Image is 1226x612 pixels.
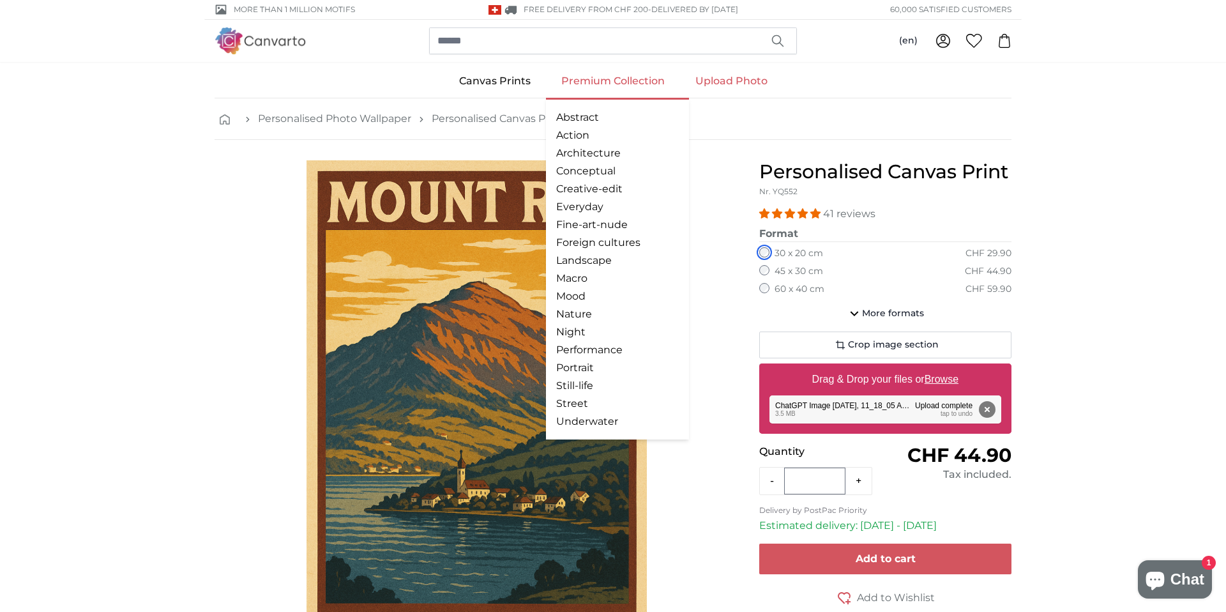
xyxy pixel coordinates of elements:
a: Canvas Prints [444,65,546,98]
a: Personalised Photo Wallpaper [258,111,411,126]
a: Street [556,396,679,411]
label: 30 x 20 cm [775,247,823,260]
button: More formats [759,301,1011,326]
a: Still-life [556,378,679,394]
a: Architecture [556,146,679,161]
span: Add to cart [856,553,916,565]
u: Browse [925,374,958,385]
a: Personalised Canvas Print [432,111,563,126]
button: Add to Wishlist [759,590,1011,606]
a: Premium Collection [546,65,680,98]
button: + [845,468,872,494]
a: Night [556,325,679,340]
a: Everyday [556,199,679,215]
span: Delivered by [DATE] [651,4,738,14]
h1: Personalised Canvas Print [759,160,1011,183]
label: 60 x 40 cm [775,283,824,296]
a: Nature [556,307,679,322]
span: Add to Wishlist [857,590,935,606]
p: Estimated delivery: [DATE] - [DATE] [759,518,1011,533]
button: Crop image section [759,332,1011,358]
a: Underwater [556,414,679,429]
a: Performance [556,342,679,358]
inbox-online-store-chat: Shopify online store chat [1134,560,1216,602]
a: Action [556,128,679,143]
span: Crop image section [848,339,939,351]
span: 60,000 satisfied customers [890,4,1011,15]
span: - [648,4,738,14]
a: Abstract [556,110,679,125]
a: Upload Photo [680,65,783,98]
a: Landscape [556,253,679,268]
a: Mood [556,289,679,304]
div: CHF 59.90 [965,283,1011,296]
a: Foreign cultures [556,235,679,250]
span: 41 reviews [823,208,875,220]
span: CHF 44.90 [907,443,1011,467]
a: Macro [556,271,679,286]
img: Canvarto [215,27,306,54]
button: Add to cart [759,544,1011,574]
img: Switzerland [488,5,501,15]
span: FREE delivery from CHF 200 [524,4,648,14]
span: More than 1 million motifs [234,4,355,15]
a: Conceptual [556,164,679,179]
label: Drag & Drop your files or [807,367,964,392]
div: CHF 29.90 [965,247,1011,260]
a: Creative-edit [556,181,679,197]
nav: breadcrumbs [215,98,1011,140]
div: Tax included. [886,467,1011,482]
div: CHF 44.90 [965,265,1011,278]
p: Quantity [759,444,885,459]
button: (en) [889,29,928,52]
span: 4.98 stars [759,208,823,220]
p: Delivery by PostPac Priority [759,505,1011,516]
button: - [760,468,784,494]
label: 45 x 30 cm [775,265,823,278]
a: Portrait [556,360,679,376]
legend: Format [759,226,1011,242]
a: Fine-art-nude [556,217,679,233]
span: Nr. YQ552 [759,187,798,196]
span: More formats [862,307,924,320]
